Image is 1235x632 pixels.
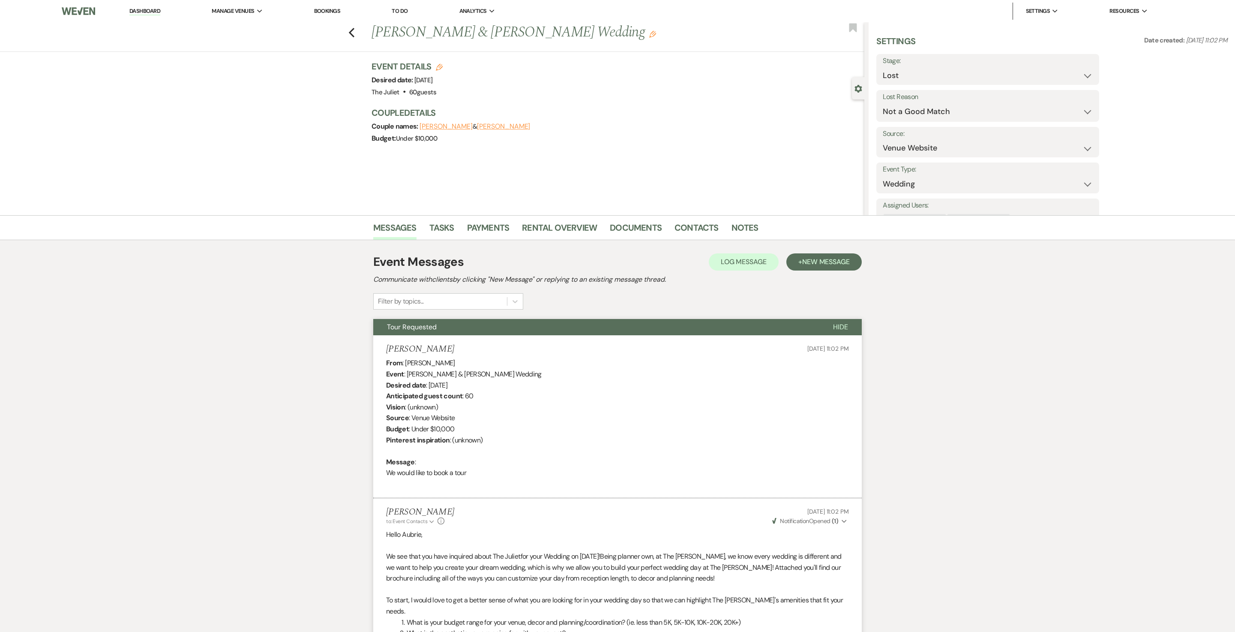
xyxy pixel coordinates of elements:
[1109,7,1139,15] span: Resources
[372,22,755,43] h1: [PERSON_NAME] & [PERSON_NAME] Wedding
[459,7,487,15] span: Analytics
[372,122,420,131] span: Couple names:
[807,345,849,352] span: [DATE] 11:02 PM
[420,123,473,130] button: [PERSON_NAME]
[373,253,464,271] h1: Event Messages
[62,2,95,20] img: Weven Logo
[386,518,427,525] span: to: Event Contacts
[409,88,436,96] span: 60 guests
[819,319,862,335] button: Hide
[386,552,842,583] span: Being planner own, at The [PERSON_NAME], we know every wedding is different and we want to help y...
[378,296,424,307] div: Filter by topics...
[386,391,462,400] b: Anticipated guest count
[386,358,402,367] b: From
[807,508,849,515] span: [DATE] 11:02 PM
[772,517,838,525] span: Opened
[407,618,741,627] span: What is your budget range for your venue, decor and planning/coordination? (ie. less than 5K, 5K-...
[372,75,414,84] span: Desired date:
[372,60,443,72] h3: Event Details
[392,7,408,15] a: To Do
[386,596,843,616] span: To start, I would love to get a better sense of what you are looking for in your wedding day so t...
[386,413,409,422] b: Source
[386,344,454,355] h5: [PERSON_NAME]
[786,253,862,271] button: +New Message
[373,221,417,240] a: Messages
[386,457,415,466] b: Message
[721,257,767,266] span: Log Message
[771,517,849,526] button: NotificationOpened (1)
[467,221,510,240] a: Payments
[414,76,432,84] span: [DATE]
[386,403,405,412] b: Vision
[883,163,1093,176] label: Event Type:
[314,7,341,15] a: Bookings
[386,518,435,525] button: to: Event Contacts
[129,7,160,15] a: Dashboard
[884,214,936,226] div: [PERSON_NAME]
[1186,36,1227,45] span: [DATE] 11:02 PM
[947,214,1000,226] div: [PERSON_NAME]
[420,122,530,131] span: &
[674,221,719,240] a: Contacts
[429,221,454,240] a: Tasks
[883,128,1093,140] label: Source:
[386,507,454,518] h5: [PERSON_NAME]
[387,322,437,331] span: Tour Requested
[883,199,1093,212] label: Assigned Users:
[876,35,915,54] h3: Settings
[883,91,1093,103] label: Lost Reason
[396,134,438,143] span: Under $10,000
[522,221,597,240] a: Rental Overview
[802,257,850,266] span: New Message
[373,274,862,285] h2: Communicate with clients by clicking "New Message" or replying to an existing message thread.
[709,253,779,271] button: Log Message
[386,552,521,561] span: We see that you have inquired about The Juliet
[372,88,399,96] span: The Juliet
[883,55,1093,67] label: Stage:
[386,530,423,539] span: Hello Aubrie,
[386,436,450,445] b: Pinterest inspiration
[610,221,662,240] a: Documents
[386,381,426,390] b: Desired date
[780,517,809,525] span: Notification
[386,358,849,489] div: : [PERSON_NAME] : [PERSON_NAME] & [PERSON_NAME] Wedding : [DATE] : 60 : (unknown) : Venue Website...
[373,319,819,335] button: Tour Requested
[854,84,862,92] button: Close lead details
[1026,7,1050,15] span: Settings
[521,552,600,561] span: for your Wedding on [DATE]!
[386,370,404,379] b: Event
[386,424,409,433] b: Budget
[833,322,848,331] span: Hide
[212,7,254,15] span: Manage Venues
[372,134,396,143] span: Budget:
[372,107,851,119] h3: Couple Details
[832,517,838,525] strong: ( 1 )
[477,123,530,130] button: [PERSON_NAME]
[1144,36,1186,45] span: Date created:
[731,221,758,240] a: Notes
[649,30,656,38] button: Edit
